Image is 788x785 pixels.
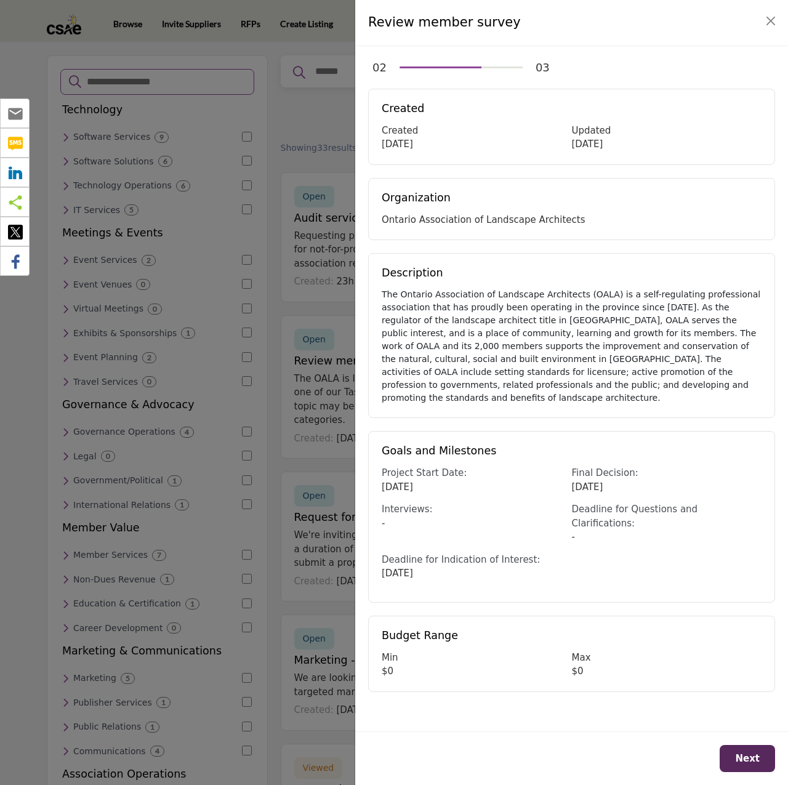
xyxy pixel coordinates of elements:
[572,666,584,677] span: $0
[382,125,418,136] span: Created
[382,502,572,517] div: Interviews:
[382,568,413,579] span: [DATE]
[572,502,762,530] div: Deadline for Questions and Clarifications:
[735,753,760,764] span: Next
[382,481,413,493] span: [DATE]
[382,518,385,529] span: -
[382,191,762,204] h5: Organization
[368,13,521,33] h4: Review member survey
[572,466,762,480] div: Final Decision:
[382,102,762,115] h5: Created
[572,531,575,542] span: -
[382,666,393,677] span: $0
[382,288,762,405] div: The Ontario Association of Landscape Architects (OALA) is a self-regulating professional associat...
[572,652,591,663] span: Max
[382,445,762,457] h5: Goals and Milestones
[572,139,603,150] span: [DATE]
[762,12,779,30] button: Close
[720,745,775,773] button: Next
[572,125,611,136] span: Updated
[382,466,572,480] div: Project Start Date:
[382,267,762,280] h5: Description
[382,139,413,150] span: [DATE]
[536,59,550,76] div: 03
[382,629,762,642] h5: Budget Range
[382,553,572,567] div: Deadline for Indication of Interest:
[382,652,398,663] span: Min
[372,59,387,76] div: 02
[382,213,762,227] div: Ontario Association of Landscape Architects
[572,481,603,493] span: [DATE]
